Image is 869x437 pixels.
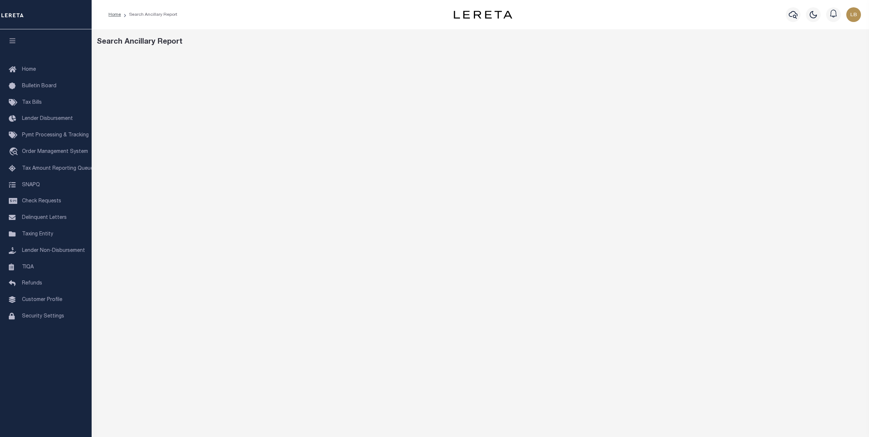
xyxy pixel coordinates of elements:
[22,84,56,89] span: Bulletin Board
[22,248,85,253] span: Lender Non-Disbursement
[22,314,64,319] span: Security Settings
[22,264,34,269] span: TIQA
[108,12,121,17] a: Home
[22,67,36,72] span: Home
[22,149,88,154] span: Order Management System
[121,11,177,18] li: Search Ancillary Report
[22,215,67,220] span: Delinquent Letters
[22,297,62,302] span: Customer Profile
[846,7,861,22] img: svg+xml;base64,PHN2ZyB4bWxucz0iaHR0cDovL3d3dy53My5vcmcvMjAwMC9zdmciIHBvaW50ZXItZXZlbnRzPSJub25lIi...
[22,232,53,237] span: Taxing Entity
[22,182,40,187] span: SNAPQ
[22,116,73,121] span: Lender Disbursement
[22,199,61,204] span: Check Requests
[454,11,512,19] img: logo-dark.svg
[22,281,42,286] span: Refunds
[22,133,89,138] span: Pymt Processing & Tracking
[22,166,93,171] span: Tax Amount Reporting Queue
[97,37,864,48] div: Search Ancillary Report
[9,147,21,157] i: travel_explore
[22,100,42,105] span: Tax Bills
